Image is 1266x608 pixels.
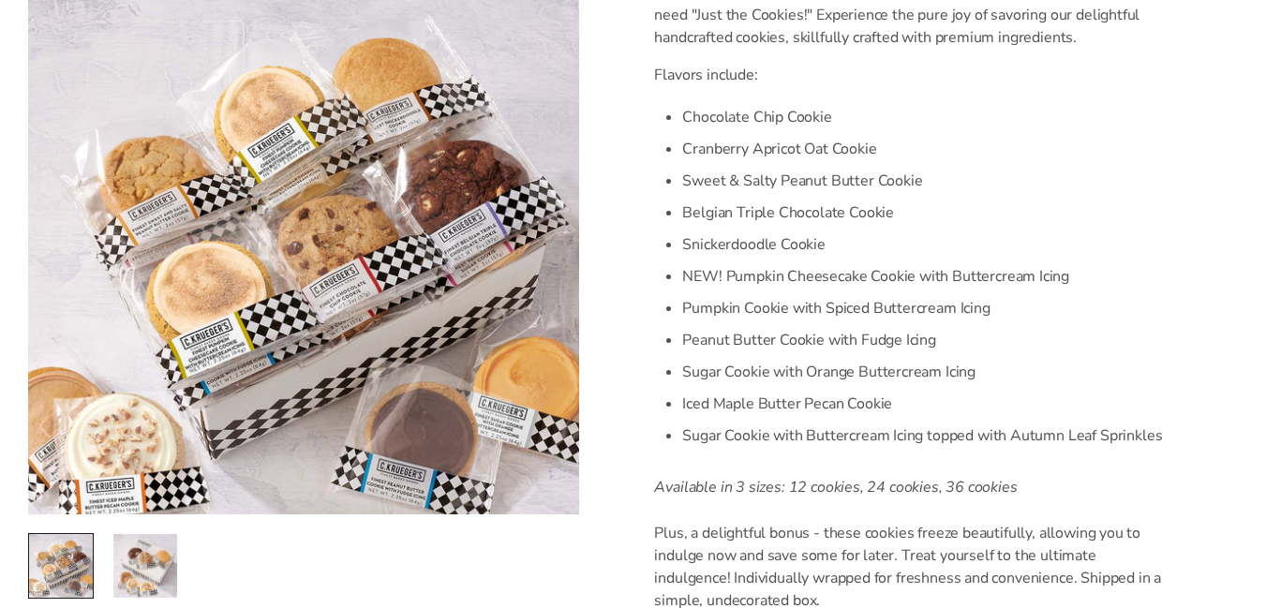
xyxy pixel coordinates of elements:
li: Belgian Triple Chocolate Cookie [682,197,1167,229]
iframe: Sign Up via Text for Offers [15,537,194,593]
p: Flavors include: [654,64,1167,86]
li: Snickerdoodle Cookie [682,229,1167,260]
li: Sugar Cookie with Buttercream Icing topped with Autumn Leaf Sprinkles [682,420,1167,452]
li: Chocolate Chip Cookie [682,101,1167,133]
li: Cranberry Apricot Oat Cookie [682,133,1167,165]
a: 2 / 2 [112,533,178,599]
em: Available in 3 sizes: 12 cookies, 24 cookies, 36 cookies [654,477,1017,497]
img: Just the Cookies - Assorted Fall Cookies [113,534,177,598]
li: Peanut Butter Cookie with Fudge Icing [682,324,1167,356]
li: Sugar Cookie with Orange Buttercream Icing [682,356,1167,388]
li: Sweet & Salty Peanut Butter Cookie [682,165,1167,197]
img: Just the Cookies - Assorted Fall Cookies [29,534,93,598]
li: Iced Maple Butter Pecan Cookie [682,388,1167,420]
li: NEW! Pumpkin Cheesecake Cookie with Buttercream Icing [682,260,1167,292]
a: 1 / 2 [28,533,94,599]
li: Pumpkin Cookie with Spiced Buttercream Icing [682,292,1167,324]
